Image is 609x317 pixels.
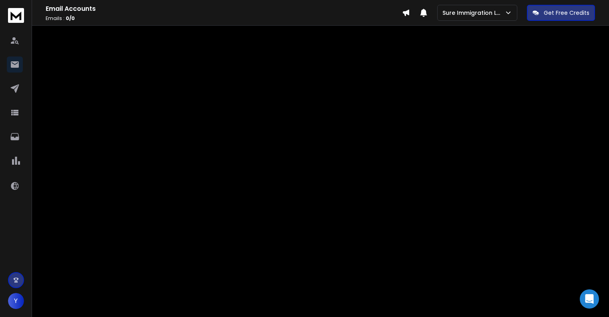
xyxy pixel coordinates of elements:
div: Open Intercom Messenger [580,289,599,309]
h1: Email Accounts [46,4,402,14]
p: Get Free Credits [544,9,589,17]
p: Emails : [46,15,402,22]
button: Y [8,293,24,309]
button: Get Free Credits [527,5,595,21]
img: logo [8,8,24,23]
p: Sure Immigration LTD [442,9,504,17]
span: 0 / 0 [66,15,75,22]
